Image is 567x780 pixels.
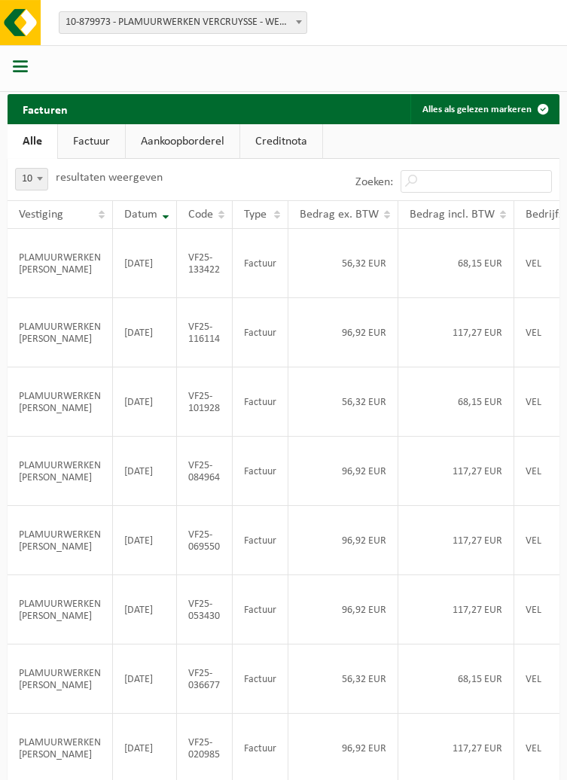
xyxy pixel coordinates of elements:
[8,94,83,123] h2: Facturen
[8,367,113,437] td: PLAMUURWERKEN [PERSON_NAME]
[8,437,113,506] td: PLAMUURWERKEN [PERSON_NAME]
[16,169,47,190] span: 10
[177,437,233,506] td: VF25-084964
[240,124,322,159] a: Creditnota
[355,176,393,188] label: Zoeken:
[177,367,233,437] td: VF25-101928
[288,229,398,298] td: 56,32 EUR
[410,209,495,221] span: Bedrag incl. BTW
[8,298,113,367] td: PLAMUURWERKEN [PERSON_NAME]
[113,506,177,575] td: [DATE]
[59,11,307,34] span: 10-879973 - PLAMUURWERKEN VERCRUYSSE - WERVIK
[8,124,57,159] a: Alle
[244,209,267,221] span: Type
[177,229,233,298] td: VF25-133422
[233,437,288,506] td: Factuur
[233,298,288,367] td: Factuur
[113,437,177,506] td: [DATE]
[124,209,157,221] span: Datum
[233,229,288,298] td: Factuur
[398,575,514,644] td: 117,27 EUR
[398,367,514,437] td: 68,15 EUR
[8,506,113,575] td: PLAMUURWERKEN [PERSON_NAME]
[233,575,288,644] td: Factuur
[288,575,398,644] td: 96,92 EUR
[8,644,113,714] td: PLAMUURWERKEN [PERSON_NAME]
[398,644,514,714] td: 68,15 EUR
[177,644,233,714] td: VF25-036677
[177,506,233,575] td: VF25-069550
[113,229,177,298] td: [DATE]
[59,12,306,33] span: 10-879973 - PLAMUURWERKEN VERCRUYSSE - WERVIK
[233,367,288,437] td: Factuur
[126,124,239,159] a: Aankoopborderel
[19,209,63,221] span: Vestiging
[398,229,514,298] td: 68,15 EUR
[8,575,113,644] td: PLAMUURWERKEN [PERSON_NAME]
[113,367,177,437] td: [DATE]
[233,506,288,575] td: Factuur
[410,94,558,124] button: Alles als gelezen markeren
[288,506,398,575] td: 96,92 EUR
[8,229,113,298] td: PLAMUURWERKEN [PERSON_NAME]
[233,644,288,714] td: Factuur
[288,367,398,437] td: 56,32 EUR
[113,644,177,714] td: [DATE]
[398,437,514,506] td: 117,27 EUR
[188,209,213,221] span: Code
[288,298,398,367] td: 96,92 EUR
[288,437,398,506] td: 96,92 EUR
[398,298,514,367] td: 117,27 EUR
[56,172,163,184] label: resultaten weergeven
[300,209,379,221] span: Bedrag ex. BTW
[58,124,125,159] a: Factuur
[398,506,514,575] td: 117,27 EUR
[177,298,233,367] td: VF25-116114
[288,644,398,714] td: 56,32 EUR
[15,168,48,190] span: 10
[113,298,177,367] td: [DATE]
[113,575,177,644] td: [DATE]
[177,575,233,644] td: VF25-053430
